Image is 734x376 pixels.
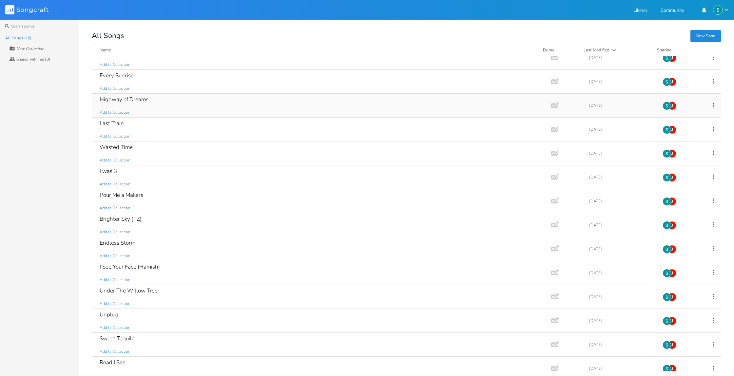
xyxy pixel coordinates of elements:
[100,264,160,270] div: I See Your Face (Hamish)
[633,8,647,14] a: Library
[100,47,111,53] div: Name
[584,47,609,53] div: Last Modified
[5,36,31,40] div: All Songs (18)
[100,253,130,259] span: Add to Collection
[100,325,130,330] span: Add to Collection
[100,158,130,163] span: Add to Collection
[100,216,142,222] div: Brighter Sky (TZ)
[100,301,130,307] span: Add to Collection
[657,47,696,53] div: Sharing
[100,144,133,150] div: Wasted Time
[589,319,655,323] div: [DATE]
[100,181,130,187] span: Add to Collection
[100,288,158,293] div: Under The Willow Tree
[100,97,148,102] div: Highway of Dreams
[100,312,118,317] div: Unplug
[663,54,671,62] img: Stevie Jay
[663,269,671,277] img: Stevie Jay
[100,121,124,126] div: Last Train
[663,245,671,254] img: Stevie Jay
[100,336,135,341] div: Sweet Tequila
[100,134,130,139] span: Add to Collection
[16,47,44,51] div: New Collection
[589,151,655,155] div: [DATE]
[690,30,721,42] button: New Song
[589,343,655,347] div: [DATE]
[100,205,130,211] span: Add to Collection
[589,223,655,227] div: [DATE]
[668,197,676,206] div: james.coutts100
[713,5,723,15] img: Stevie Jay
[663,293,671,301] img: Stevie Jay
[663,102,671,110] img: Stevie Jay
[589,56,655,60] div: [DATE]
[663,221,671,230] img: Stevie Jay
[100,240,135,246] div: Endless Storm
[668,149,676,158] div: james.coutts100
[100,86,130,91] span: Add to Collection
[668,78,676,86] div: james.coutts100
[589,271,655,275] div: [DATE]
[543,47,576,53] div: Demo
[589,247,655,251] div: [DATE]
[663,173,671,182] img: Stevie Jay
[100,73,134,78] div: Every Sunrise
[100,349,130,354] span: Add to Collection
[589,103,655,107] div: [DATE]
[668,221,676,230] div: james.coutts100
[663,365,671,373] img: Stevie Jay
[663,197,671,206] img: Stevie Jay
[663,317,671,325] img: Stevie Jay
[589,80,655,84] div: [DATE]
[663,341,671,349] img: Stevie Jay
[100,62,130,67] span: Add to Collection
[668,173,676,182] div: james.coutts100
[589,199,655,203] div: [DATE]
[100,47,535,53] button: Name
[100,192,143,198] div: Pour Me a Makers
[668,269,676,277] div: james.coutts100
[100,168,117,174] div: I was 3
[668,317,676,325] div: james.coutts100
[100,360,126,365] div: Road I See
[589,175,655,179] div: [DATE]
[668,125,676,134] div: james.coutts100
[589,295,655,299] div: [DATE]
[663,78,671,86] img: Stevie Jay
[584,47,649,53] button: Last Modified
[663,149,671,158] img: Stevie Jay
[663,125,671,134] img: Stevie Jay
[661,8,684,14] a: Community
[668,365,676,373] div: james.coutts100
[100,277,130,283] span: Add to Collection
[100,229,130,235] span: Add to Collection
[668,54,676,62] div: james.coutts100
[668,102,676,110] div: james.coutts100
[100,110,130,115] span: Add to Collection
[16,57,50,61] div: Shared with me (0)
[92,33,721,39] div: All Songs
[668,293,676,301] div: james.coutts100
[668,341,676,349] div: james.coutts100
[589,127,655,131] div: [DATE]
[589,367,655,370] div: [DATE]
[668,245,676,254] div: james.coutts100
